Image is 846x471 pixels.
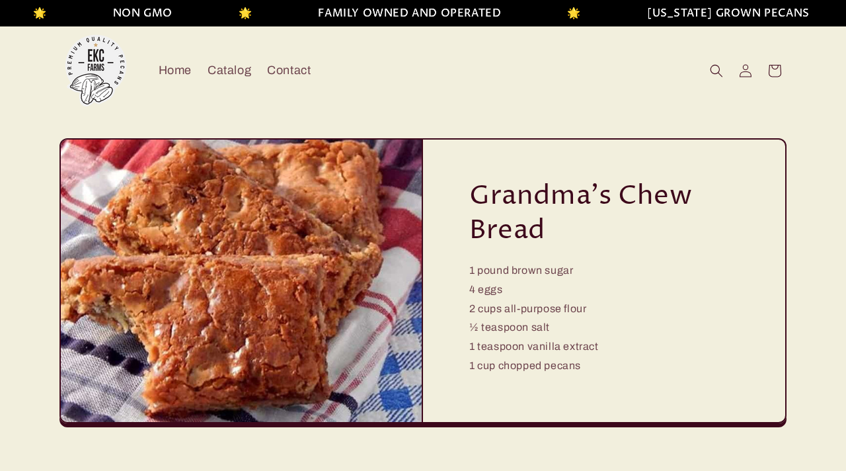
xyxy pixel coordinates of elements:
h2: Grandma's Chew Bread [469,179,739,248]
a: Contact [259,55,319,86]
a: Home [151,55,200,86]
li: NON GMO [30,4,90,23]
li: FAMILY OWNED AND OPERATED [236,4,419,23]
span: Contact [267,63,311,78]
p: 1 pound brown sugar 4 eggs 2 cups all-purpose flour ½ teaspoon salt 1 teaspoon vanilla extract 1 ... [469,261,599,376]
span: Home [159,63,192,78]
li: 🌟 [793,4,807,23]
li: [US_STATE] GROWN PECANS [565,4,728,23]
a: EKC Pecans [55,29,137,112]
a: Catalog [200,55,259,86]
li: 🌟 [156,4,170,23]
img: EKC Pecans [59,34,132,107]
summary: Search [702,56,731,85]
span: Catalog [208,63,251,78]
li: 🌟 [485,4,499,23]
